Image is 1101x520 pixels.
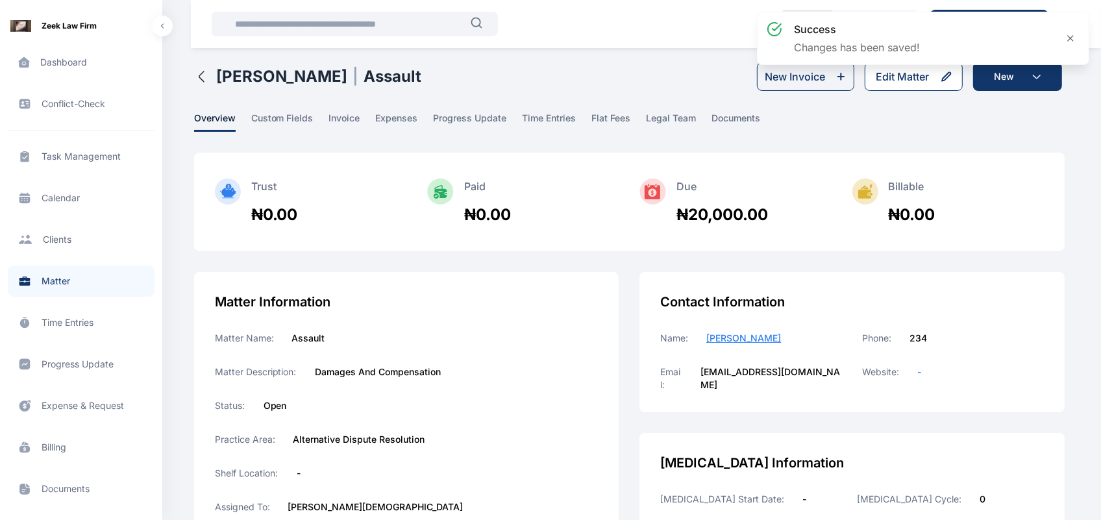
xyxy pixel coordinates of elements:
[216,66,348,87] h1: [PERSON_NAME]
[701,365,842,391] label: [EMAIL_ADDRESS][DOMAIN_NAME]
[8,266,155,297] a: matter
[8,88,155,119] a: conflict-check
[376,112,434,132] a: expenses
[647,112,712,132] a: legal team
[889,204,935,225] div: ₦0.00
[194,112,236,132] span: overview
[8,307,155,338] a: time entries
[676,204,768,225] div: ₦20,000.00
[918,365,922,378] a: -
[292,332,325,345] label: Assault
[251,179,298,204] div: Trust
[889,179,935,204] div: Billable
[376,112,418,132] span: expenses
[8,473,155,504] a: documents
[293,433,425,446] label: Alternative Dispute Resolution
[660,332,688,345] label: Name:
[592,112,631,132] span: flat fees
[215,501,270,514] label: Assigned To:
[329,112,360,132] span: invoice
[215,399,245,412] label: Status:
[8,390,155,421] a: expense & request
[660,454,1044,472] div: [MEDICAL_DATA] Information
[802,493,806,506] label: -
[8,224,155,255] a: clients
[647,112,697,132] span: legal team
[706,332,781,345] a: [PERSON_NAME]
[676,179,768,204] div: Due
[434,112,523,132] a: progress update
[660,293,1044,311] div: Contact Information
[980,493,986,506] label: 0
[42,19,97,32] span: Zeek Law Firm
[8,182,155,214] a: calendar
[315,365,441,378] label: Damages And Compensation
[251,204,298,225] div: ₦0.00
[910,332,928,345] label: 234
[712,112,776,132] a: documents
[464,179,511,204] div: Paid
[592,112,647,132] a: flat fees
[251,112,329,132] a: custom fields
[523,112,576,132] span: time entries
[264,399,287,412] label: Open
[8,141,155,172] a: task management
[523,112,592,132] a: time entries
[8,432,155,463] a: billing
[215,293,599,311] div: Matter Information
[297,467,301,480] label: -
[464,204,511,225] div: ₦0.00
[215,467,279,480] label: Shelf Location:
[215,332,274,345] label: Matter Name:
[215,433,275,446] label: Practice Area:
[794,21,920,37] h3: success
[794,40,920,55] p: Changes has been saved!
[706,332,781,343] span: [PERSON_NAME]
[712,112,761,132] span: documents
[660,365,682,391] label: Email:
[353,66,359,87] span: |
[364,66,422,87] h1: Assault
[863,332,892,345] label: Phone:
[215,365,297,378] label: Matter Description:
[8,47,155,78] a: dashboard
[329,112,376,132] a: invoice
[8,349,155,380] a: progress update
[434,112,507,132] span: progress update
[660,493,784,506] label: [MEDICAL_DATA] Start Date:
[251,112,314,132] span: custom fields
[858,493,962,506] label: [MEDICAL_DATA] Cycle:
[194,112,251,132] a: overview
[288,501,464,514] label: [PERSON_NAME][DEMOGRAPHIC_DATA]
[863,365,900,378] label: Website:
